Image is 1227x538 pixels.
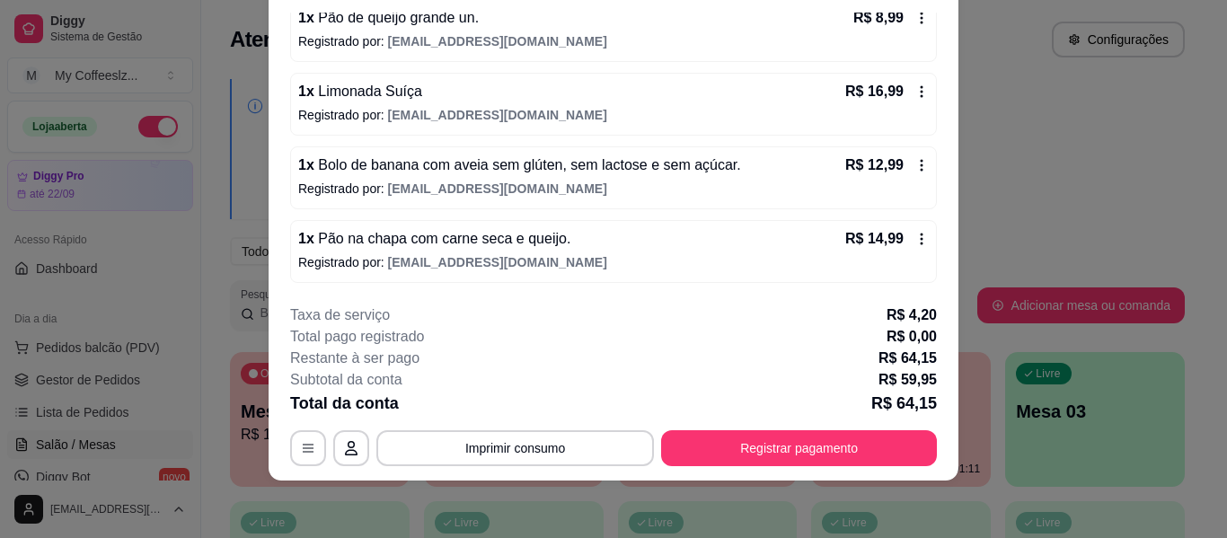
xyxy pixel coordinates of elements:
[871,391,937,416] p: R$ 64,15
[314,84,422,99] span: Limonada Suíça
[853,7,904,29] p: R$ 8,99
[298,228,570,250] p: 1 x
[845,154,904,176] p: R$ 12,99
[290,348,419,369] p: Restante à ser pago
[314,231,571,246] span: Pão na chapa com carne seca e queijo.
[388,108,607,122] span: [EMAIL_ADDRESS][DOMAIN_NAME]
[298,180,929,198] p: Registrado por:
[290,326,424,348] p: Total pago registrado
[661,430,937,466] button: Registrar pagamento
[298,7,479,29] p: 1 x
[376,430,654,466] button: Imprimir consumo
[878,369,937,391] p: R$ 59,95
[298,154,741,176] p: 1 x
[298,106,929,124] p: Registrado por:
[298,32,929,50] p: Registrado por:
[298,253,929,271] p: Registrado por:
[290,391,399,416] p: Total da conta
[314,157,741,172] span: Bolo de banana com aveia sem glúten, sem lactose e sem açúcar.
[887,304,937,326] p: R$ 4,20
[314,10,479,25] span: Pão de queijo grande un.
[388,181,607,196] span: [EMAIL_ADDRESS][DOMAIN_NAME]
[887,326,937,348] p: R$ 0,00
[290,304,390,326] p: Taxa de serviço
[388,34,607,49] span: [EMAIL_ADDRESS][DOMAIN_NAME]
[290,369,402,391] p: Subtotal da conta
[388,255,607,269] span: [EMAIL_ADDRESS][DOMAIN_NAME]
[878,348,937,369] p: R$ 64,15
[298,81,422,102] p: 1 x
[845,228,904,250] p: R$ 14,99
[845,81,904,102] p: R$ 16,99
